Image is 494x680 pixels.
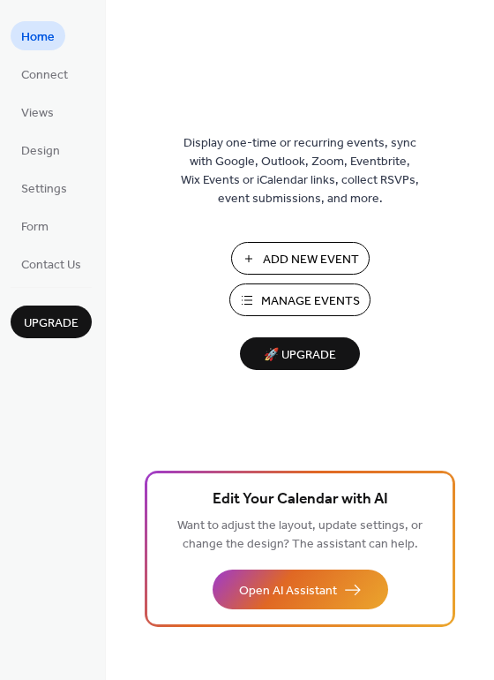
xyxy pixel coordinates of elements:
[181,134,419,208] span: Display one-time or recurring events, sync with Google, Outlook, Zoom, Eventbrite, Wix Events or ...
[251,344,349,367] span: 🚀 Upgrade
[21,218,49,237] span: Form
[231,242,370,275] button: Add New Event
[229,283,370,316] button: Manage Events
[11,173,78,202] a: Settings
[24,314,79,333] span: Upgrade
[239,582,337,601] span: Open AI Assistant
[11,306,92,338] button: Upgrade
[21,142,60,161] span: Design
[21,180,67,199] span: Settings
[11,21,65,50] a: Home
[261,292,360,311] span: Manage Events
[11,59,79,88] a: Connect
[240,337,360,370] button: 🚀 Upgrade
[11,211,59,240] a: Form
[263,251,359,269] span: Add New Event
[21,104,54,123] span: Views
[213,570,388,609] button: Open AI Assistant
[21,66,68,85] span: Connect
[21,256,81,275] span: Contact Us
[11,97,64,126] a: Views
[21,28,55,47] span: Home
[11,249,92,278] a: Contact Us
[11,135,71,164] a: Design
[213,487,388,512] span: Edit Your Calendar with AI
[177,514,423,556] span: Want to adjust the layout, update settings, or change the design? The assistant can help.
